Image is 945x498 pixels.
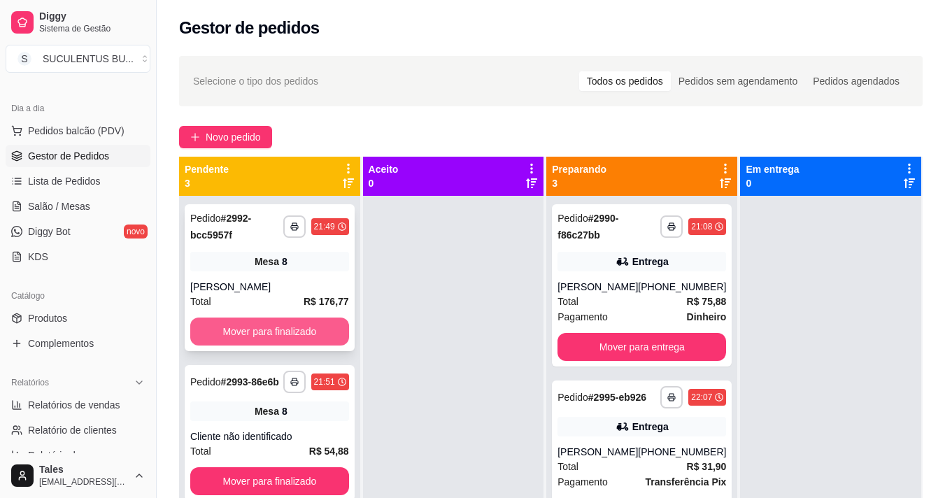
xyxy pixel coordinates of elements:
span: Pagamento [557,474,608,490]
div: Todos os pedidos [579,71,671,91]
div: 21:51 [314,376,335,387]
div: 21:49 [314,221,335,232]
span: Complementos [28,336,94,350]
div: Pedidos agendados [805,71,907,91]
p: Em entrega [746,162,799,176]
span: Mesa [255,255,279,269]
p: Aceito [369,162,399,176]
div: Entrega [632,255,669,269]
span: Relatório de clientes [28,423,117,437]
a: Lista de Pedidos [6,170,150,192]
a: Complementos [6,332,150,355]
span: Novo pedido [206,129,261,145]
strong: # 2993-86e6b [221,376,279,387]
strong: R$ 54,88 [309,446,349,457]
button: Mover para finalizado [190,318,349,346]
strong: # 2990-f86c27bb [557,213,618,241]
span: Diggy [39,10,145,23]
button: Pedidos balcão (PDV) [6,120,150,142]
span: Pagamento [557,309,608,325]
span: plus [190,132,200,142]
span: Sistema de Gestão [39,23,145,34]
a: Relatórios de vendas [6,394,150,416]
p: Pendente [185,162,229,176]
span: Salão / Mesas [28,199,90,213]
span: Pedidos balcão (PDV) [28,124,125,138]
span: Mesa [255,404,279,418]
span: Total [557,294,578,309]
button: Select a team [6,45,150,73]
span: Total [190,294,211,309]
p: 0 [746,176,799,190]
strong: # 2992-bcc5957f [190,213,251,241]
a: DiggySistema de Gestão [6,6,150,39]
a: Relatório de clientes [6,419,150,441]
span: Relatório de mesas [28,448,113,462]
span: [EMAIL_ADDRESS][DOMAIN_NAME] [39,476,128,488]
p: 3 [185,176,229,190]
span: Pedido [557,213,588,224]
span: Pedido [190,213,221,224]
a: Salão / Mesas [6,195,150,218]
strong: R$ 31,90 [687,461,727,472]
strong: # 2995-eb926 [588,392,646,403]
div: [PERSON_NAME] [557,445,638,459]
span: Produtos [28,311,67,325]
p: 0 [369,176,399,190]
span: Pedido [557,392,588,403]
p: 3 [552,176,606,190]
div: Entrega [632,420,669,434]
span: Gestor de Pedidos [28,149,109,163]
div: 22:07 [691,392,712,403]
button: Tales[EMAIL_ADDRESS][DOMAIN_NAME] [6,459,150,492]
div: Cliente não identificado [190,429,349,443]
div: Dia a dia [6,97,150,120]
span: Relatórios [11,377,49,388]
strong: R$ 176,77 [304,296,349,307]
span: Total [190,443,211,459]
a: KDS [6,246,150,268]
span: Pedido [190,376,221,387]
a: Diggy Botnovo [6,220,150,243]
div: [PHONE_NUMBER] [638,445,726,459]
div: [PERSON_NAME] [557,280,638,294]
div: [PERSON_NAME] [190,280,349,294]
span: KDS [28,250,48,264]
div: 8 [282,404,287,418]
h2: Gestor de pedidos [179,17,320,39]
span: Relatórios de vendas [28,398,120,412]
button: Novo pedido [179,126,272,148]
button: Mover para finalizado [190,467,349,495]
div: [PHONE_NUMBER] [638,280,726,294]
a: Gestor de Pedidos [6,145,150,167]
button: Mover para entrega [557,333,726,361]
p: Preparando [552,162,606,176]
strong: R$ 75,88 [687,296,727,307]
span: Diggy Bot [28,225,71,239]
div: Catálogo [6,285,150,307]
span: Lista de Pedidos [28,174,101,188]
div: Pedidos sem agendamento [671,71,805,91]
span: Tales [39,464,128,476]
span: Total [557,459,578,474]
a: Relatório de mesas [6,444,150,467]
a: Produtos [6,307,150,329]
strong: Dinheiro [687,311,727,322]
div: 8 [282,255,287,269]
span: Selecione o tipo dos pedidos [193,73,318,89]
div: SUCULENTUS BU ... [43,52,134,66]
div: 21:08 [691,221,712,232]
span: S [17,52,31,66]
strong: Transferência Pix [645,476,726,488]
